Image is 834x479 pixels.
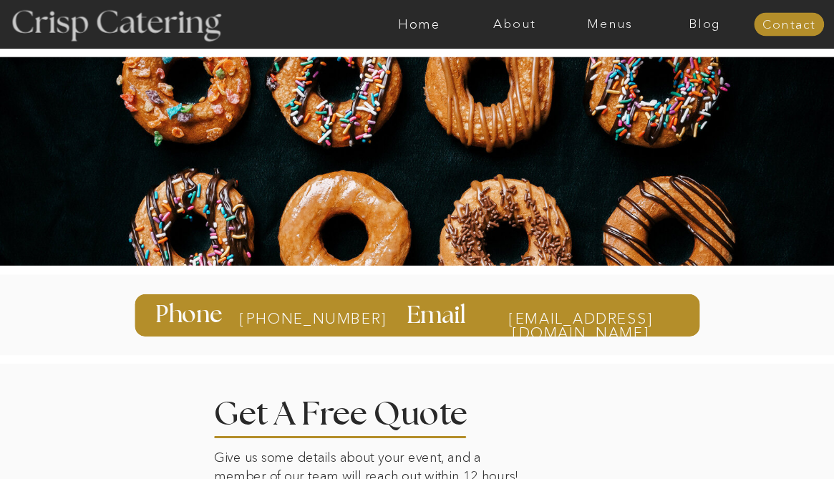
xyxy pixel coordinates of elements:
a: Menus [562,17,657,31]
h3: Phone [155,303,226,326]
h2: Get A Free Quote [214,398,510,424]
h3: Email [407,304,470,326]
a: [PHONE_NUMBER] [240,311,350,326]
a: Home [372,17,467,31]
a: [EMAIL_ADDRESS][DOMAIN_NAME] [482,311,680,324]
a: Blog [657,17,752,31]
a: About [467,17,562,31]
a: Contact [754,18,824,32]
